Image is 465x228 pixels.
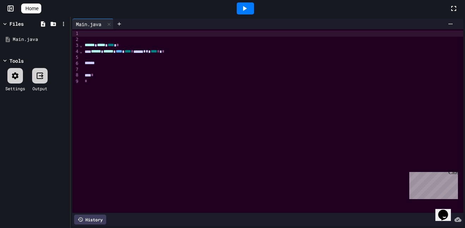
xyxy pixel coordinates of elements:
div: 4 [72,49,79,55]
span: Fold line [79,43,83,48]
div: 3 [72,43,79,49]
div: Settings [5,85,25,92]
div: 6 [72,61,79,67]
div: Output [32,85,47,92]
div: 8 [72,72,79,78]
span: Home [25,5,38,12]
a: Home [21,4,41,13]
div: 9 [72,79,79,85]
div: Main.java [72,19,114,29]
div: Files [10,20,24,27]
iframe: chat widget [406,169,458,199]
iframe: chat widget [435,200,458,221]
div: 1 [72,31,79,37]
div: Tools [10,57,24,64]
div: 2 [72,37,79,43]
div: 5 [72,55,79,61]
div: Chat with us now!Close [3,3,49,45]
div: 7 [72,67,79,73]
div: Main.java [72,20,105,28]
span: Fold line [79,49,83,54]
div: History [74,215,106,224]
div: Main.java [13,36,68,43]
